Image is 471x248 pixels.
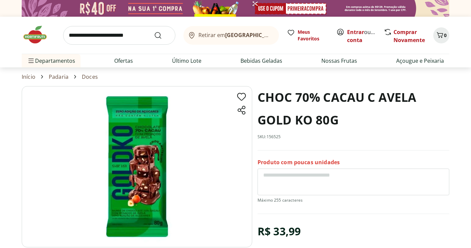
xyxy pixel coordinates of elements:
span: 0 [444,32,447,38]
a: Meus Favoritos [287,29,328,42]
button: Carrinho [433,27,449,43]
button: Retirar em[GEOGRAPHIC_DATA]/[GEOGRAPHIC_DATA] [183,26,279,45]
button: Menu [27,53,35,69]
img: Hortifruti [22,25,55,45]
a: Entrar [347,28,364,36]
b: [GEOGRAPHIC_DATA]/[GEOGRAPHIC_DATA] [225,31,338,39]
span: ou [347,28,377,44]
a: Início [22,74,35,80]
a: Último Lote [172,57,201,65]
a: Comprar Novamente [394,28,425,44]
a: Ofertas [114,57,133,65]
input: search [63,26,175,45]
span: Departamentos [27,53,75,69]
a: Nossas Frutas [321,57,357,65]
span: Retirar em [198,32,272,38]
span: Meus Favoritos [298,29,328,42]
p: Produto com poucas unidades [258,159,340,166]
div: R$ 33,99 [258,222,301,241]
a: Açougue e Peixaria [396,57,444,65]
a: Bebidas Geladas [241,57,282,65]
p: SKU: 156525 [258,134,281,140]
a: Doces [82,74,98,80]
button: Submit Search [154,31,170,39]
a: Padaria [49,74,68,80]
img: Chocolate 70% Cacau com Avelã Goldko 80g [22,86,252,247]
a: Criar conta [347,28,384,44]
h1: CHOC 70% CACAU C AVELA GOLD KO 80G [258,86,449,132]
